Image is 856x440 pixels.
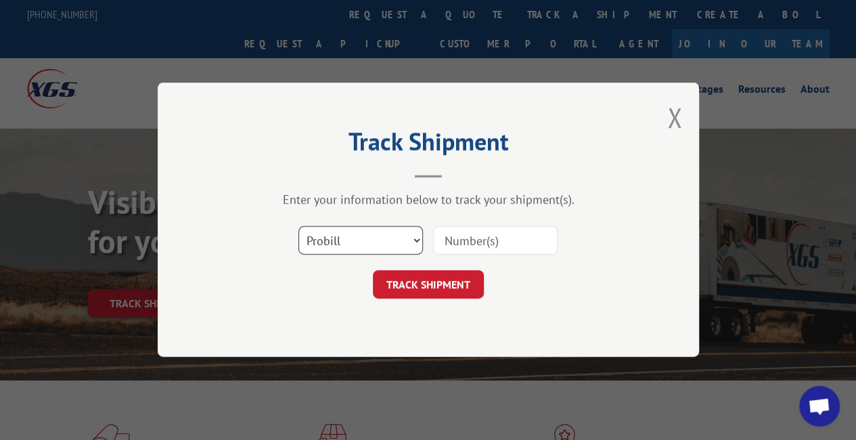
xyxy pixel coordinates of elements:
div: Enter your information below to track your shipment(s). [225,192,631,208]
button: Close modal [667,100,682,135]
button: TRACK SHIPMENT [373,271,484,299]
div: Open chat [799,386,840,426]
h2: Track Shipment [225,132,631,158]
input: Number(s) [433,227,558,255]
